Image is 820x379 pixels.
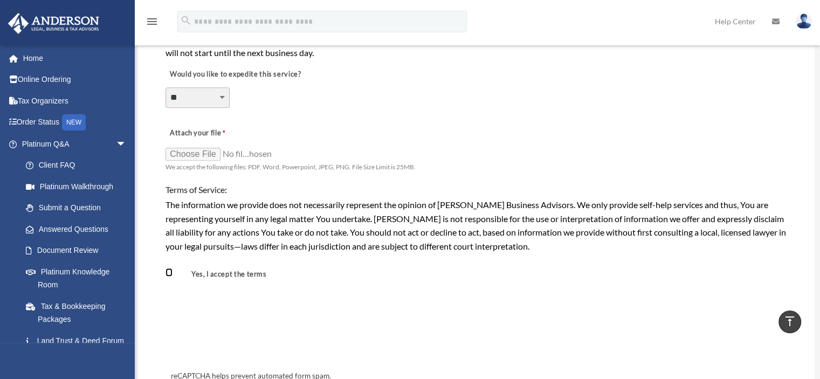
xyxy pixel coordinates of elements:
[175,269,271,279] label: Yes, I accept the terms
[15,155,143,176] a: Client FAQ
[15,330,143,352] a: Land Trust & Deed Forum
[146,15,159,28] i: menu
[8,133,143,155] a: Platinum Q&Aarrow_drop_down
[166,198,787,253] div: The information we provide does not necessarily represent the opinion of [PERSON_NAME] Business A...
[15,218,143,240] a: Answered Questions
[15,197,143,219] a: Submit a Question
[15,295,143,330] a: Tax & Bookkeeping Packages
[116,133,137,155] span: arrow_drop_down
[783,315,796,328] i: vertical_align_top
[778,311,801,333] a: vertical_align_top
[180,15,192,26] i: search
[8,112,143,134] a: Order StatusNEW
[166,126,273,141] label: Attach your file
[8,47,143,69] a: Home
[15,176,143,197] a: Platinum Walkthrough
[8,69,143,91] a: Online Ordering
[15,240,137,261] a: Document Review
[8,90,143,112] a: Tax Organizers
[796,13,812,29] img: User Pic
[5,13,102,34] img: Anderson Advisors Platinum Portal
[168,306,332,348] iframe: To enrich screen reader interactions, please activate Accessibility in Grammarly extension settings
[166,184,787,196] h4: Terms of Service:
[166,67,304,82] label: Would you like to expedite this service?
[166,32,787,60] div: If you would like to expedite the service, please select and option below. Please Note: Anything ...
[62,114,86,130] div: NEW
[146,19,159,28] a: menu
[166,163,416,171] span: We accept the following files: PDF, Word, Powerpoint, JPEG, PNG. File Size Limit is 25MB.
[15,261,143,295] a: Platinum Knowledge Room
